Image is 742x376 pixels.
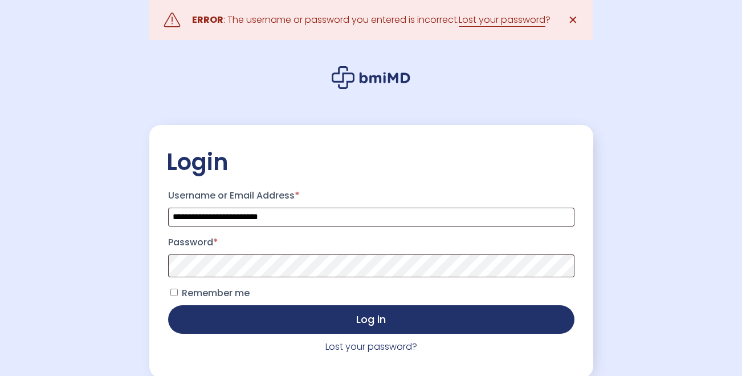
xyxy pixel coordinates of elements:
[182,286,250,300] span: Remember me
[170,289,178,296] input: Remember me
[568,12,578,28] span: ✕
[168,305,574,334] button: Log in
[192,13,223,26] strong: ERROR
[168,187,574,205] label: Username or Email Address
[325,340,417,353] a: Lost your password?
[168,233,574,252] label: Password
[562,9,585,31] a: ✕
[192,12,551,28] div: : The username or password you entered is incorrect. ?
[166,148,576,176] h2: Login
[459,13,545,27] a: Lost your password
